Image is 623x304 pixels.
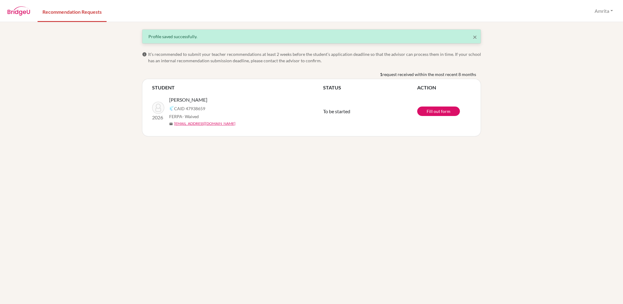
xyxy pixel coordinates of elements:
[323,84,417,91] th: STATUS
[323,108,350,114] span: To be started
[152,102,164,114] img: Verri, Francesco
[152,84,323,91] th: STUDENT
[174,121,235,126] a: [EMAIL_ADDRESS][DOMAIN_NAME]
[417,84,471,91] th: ACTION
[169,113,199,120] span: FERPA
[592,5,616,17] button: Amrita
[182,114,199,119] span: - Waived
[417,107,460,116] a: Fill out form
[38,1,107,22] a: Recommendation Requests
[142,52,147,57] span: info
[148,33,475,40] div: Profile saved successfully.
[174,105,205,112] span: CAID 47938659
[169,122,173,126] span: mail
[148,51,481,64] span: It’s recommended to submit your teacher recommendations at least 2 weeks before the student’s app...
[473,33,477,41] button: Close
[169,96,207,103] span: [PERSON_NAME]
[152,114,164,121] p: 2026
[380,71,382,78] b: 1
[7,6,30,16] img: BridgeU logo
[169,106,174,111] img: Common App logo
[473,32,477,41] span: ×
[382,71,476,78] span: request received within the most recent 8 months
